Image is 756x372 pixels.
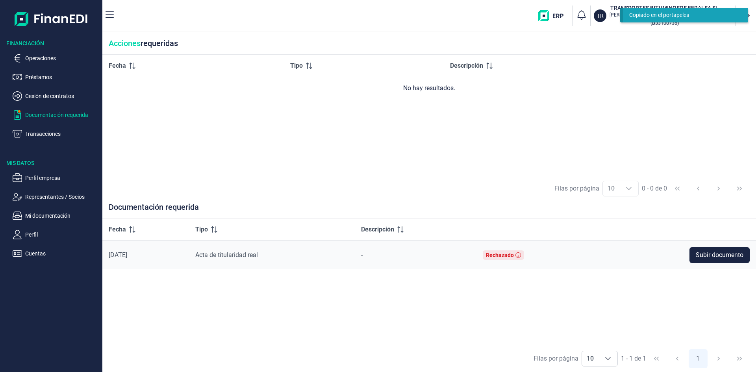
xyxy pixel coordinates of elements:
[13,54,99,63] button: Operaciones
[13,230,99,239] button: Perfil
[13,211,99,220] button: Mi documentación
[361,251,363,259] span: -
[109,83,750,93] div: No hay resultados.
[689,247,750,263] button: Subir documento
[109,61,126,70] span: Fecha
[668,179,687,198] button: First Page
[25,192,99,202] p: Representantes / Socios
[486,252,514,258] div: Rechazado
[13,72,99,82] button: Préstamos
[15,6,88,31] img: Logo de aplicación
[610,4,719,12] h3: TRANSPORTES BITUMINOSOS FERALSA SL
[195,225,208,234] span: Tipo
[621,355,646,362] span: 1 - 1 de 1
[619,181,638,196] div: Choose
[709,179,728,198] button: Next Page
[13,129,99,139] button: Transacciones
[730,179,749,198] button: Last Page
[25,129,99,139] p: Transacciones
[13,192,99,202] button: Representantes / Socios
[25,230,99,239] p: Perfil
[25,110,99,120] p: Documentación requerida
[598,351,617,366] div: Choose
[25,72,99,82] p: Préstamos
[109,39,141,48] span: Acciones
[689,179,708,198] button: Previous Page
[582,351,598,366] span: 10
[195,251,258,259] span: Acta de titularidad real
[13,249,99,258] button: Cuentas
[668,349,687,368] button: Previous Page
[538,10,569,21] img: erp
[25,249,99,258] p: Cuentas
[696,250,743,260] span: Subir documento
[647,349,666,368] button: First Page
[13,173,99,183] button: Perfil empresa
[109,225,126,234] span: Fecha
[642,185,667,192] span: 0 - 0 de 0
[13,91,99,101] button: Cesión de contratos
[109,251,183,259] div: [DATE]
[25,173,99,183] p: Perfil empresa
[594,4,732,28] button: TRTRANSPORTES BITUMINOSOS FERALSA SL[PERSON_NAME] [PERSON_NAME] [PERSON_NAME](B33100736)
[689,349,708,368] button: Page 1
[709,349,728,368] button: Next Page
[597,12,604,20] p: TR
[450,61,483,70] span: Descripción
[554,184,599,193] div: Filas por página
[361,225,394,234] span: Descripción
[25,91,99,101] p: Cesión de contratos
[290,61,303,70] span: Tipo
[730,349,749,368] button: Last Page
[25,211,99,220] p: Mi documentación
[629,11,736,19] div: Copiado en el portapeles
[13,110,99,120] button: Documentación requerida
[534,354,578,363] div: Filas por página
[25,54,99,63] p: Operaciones
[102,32,756,55] div: requeridas
[610,12,719,18] p: [PERSON_NAME] [PERSON_NAME] [PERSON_NAME]
[102,202,756,218] div: Documentación requerida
